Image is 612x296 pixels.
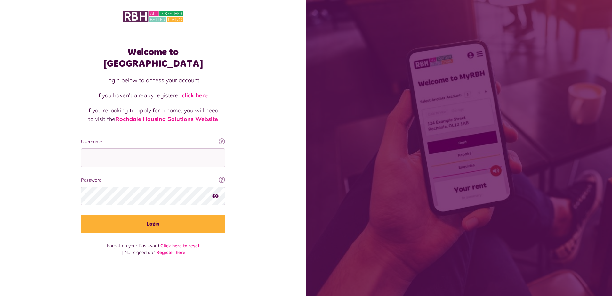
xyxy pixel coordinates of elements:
[81,46,225,70] h1: Welcome to [GEOGRAPHIC_DATA]
[87,106,219,123] p: If you're looking to apply for a home, you will need to visit the
[123,10,183,23] img: MyRBH
[87,91,219,100] p: If you haven't already registered .
[160,243,199,249] a: Click here to reset
[81,215,225,233] button: Login
[81,138,225,145] label: Username
[125,250,155,255] span: Not signed up?
[156,250,185,255] a: Register here
[81,177,225,184] label: Password
[182,92,208,99] a: click here
[115,115,218,123] a: Rochdale Housing Solutions Website
[107,243,159,249] span: Forgotten your Password
[87,76,219,85] p: Login below to access your account.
